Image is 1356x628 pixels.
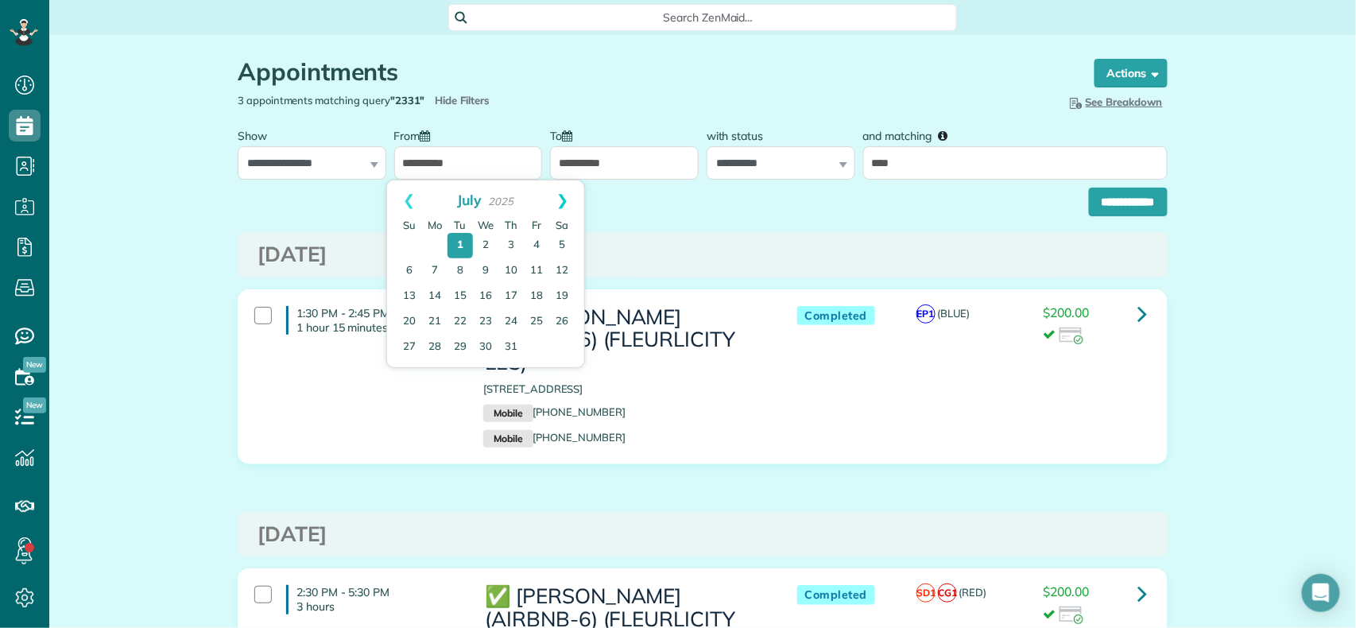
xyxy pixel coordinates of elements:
[498,258,524,284] a: 10
[238,59,1064,85] h1: Appointments
[422,284,447,309] a: 14
[483,430,533,448] small: Mobile
[797,585,876,605] span: Completed
[498,309,524,335] a: 24
[397,284,422,309] a: 13
[1094,59,1168,87] button: Actions
[296,599,459,614] p: 3 hours
[387,180,431,220] a: Prev
[483,306,765,374] h3: ✅ [PERSON_NAME] (AIRBNB-6) (FLEURLICITY LLC)
[549,258,575,284] a: 12
[550,120,580,149] label: To
[455,219,467,231] span: Tuesday
[473,309,498,335] a: 23
[428,219,442,231] span: Monday
[524,258,549,284] a: 11
[540,180,584,220] a: Next
[447,309,473,335] a: 22
[23,397,46,413] span: New
[296,320,459,335] p: 1 hour 15 minutes
[23,357,46,373] span: New
[549,233,575,258] a: 5
[447,335,473,360] a: 29
[436,93,490,108] span: Hide Filters
[483,382,765,397] p: [STREET_ADDRESS]
[498,233,524,258] a: 3
[447,284,473,309] a: 15
[1044,583,1090,599] span: $200.00
[532,219,541,231] span: Friday
[498,284,524,309] a: 17
[390,94,425,107] strong: "2331"
[286,585,459,614] h4: 2:30 PM - 5:30 PM
[938,583,957,603] span: CG1
[1060,328,1083,345] img: icon_credit_card_success-27c2c4fc500a7f1a58a13ef14842cb958d03041fefb464fd2e53c949a5770e83.png
[422,258,447,284] a: 7
[422,335,447,360] a: 28
[916,304,936,324] span: EP1
[483,431,626,444] a: Mobile[PHONE_NUMBER]
[549,284,575,309] a: 19
[458,191,482,208] span: July
[1044,304,1090,320] span: $200.00
[478,219,494,231] span: Wednesday
[258,243,1148,266] h3: [DATE]
[524,309,549,335] a: 25
[473,335,498,360] a: 30
[394,120,439,149] label: From
[473,258,498,284] a: 9
[959,586,987,599] span: (RED)
[524,284,549,309] a: 18
[556,219,568,231] span: Saturday
[397,309,422,335] a: 20
[938,307,971,320] span: (BLUE)
[473,233,498,258] a: 2
[524,233,549,258] a: 4
[226,93,703,108] div: 3 appointments matching query
[1067,95,1163,108] span: See Breakdown
[483,405,533,422] small: Mobile
[436,94,490,107] a: Hide Filters
[447,233,473,258] a: 1
[549,309,575,335] a: 26
[286,306,459,335] h4: 1:30 PM - 2:45 PM
[473,284,498,309] a: 16
[422,309,447,335] a: 21
[403,219,416,231] span: Sunday
[498,335,524,360] a: 31
[488,195,513,207] span: 2025
[1302,574,1340,612] div: Open Intercom Messenger
[797,306,876,326] span: Completed
[397,258,422,284] a: 6
[505,219,517,231] span: Thursday
[1062,93,1168,110] button: See Breakdown
[1060,607,1083,624] img: icon_credit_card_success-27c2c4fc500a7f1a58a13ef14842cb958d03041fefb464fd2e53c949a5770e83.png
[916,583,936,603] span: SD1
[483,405,626,418] a: Mobile[PHONE_NUMBER]
[863,120,959,149] label: and matching
[447,258,473,284] a: 8
[258,523,1148,546] h3: [DATE]
[397,335,422,360] a: 27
